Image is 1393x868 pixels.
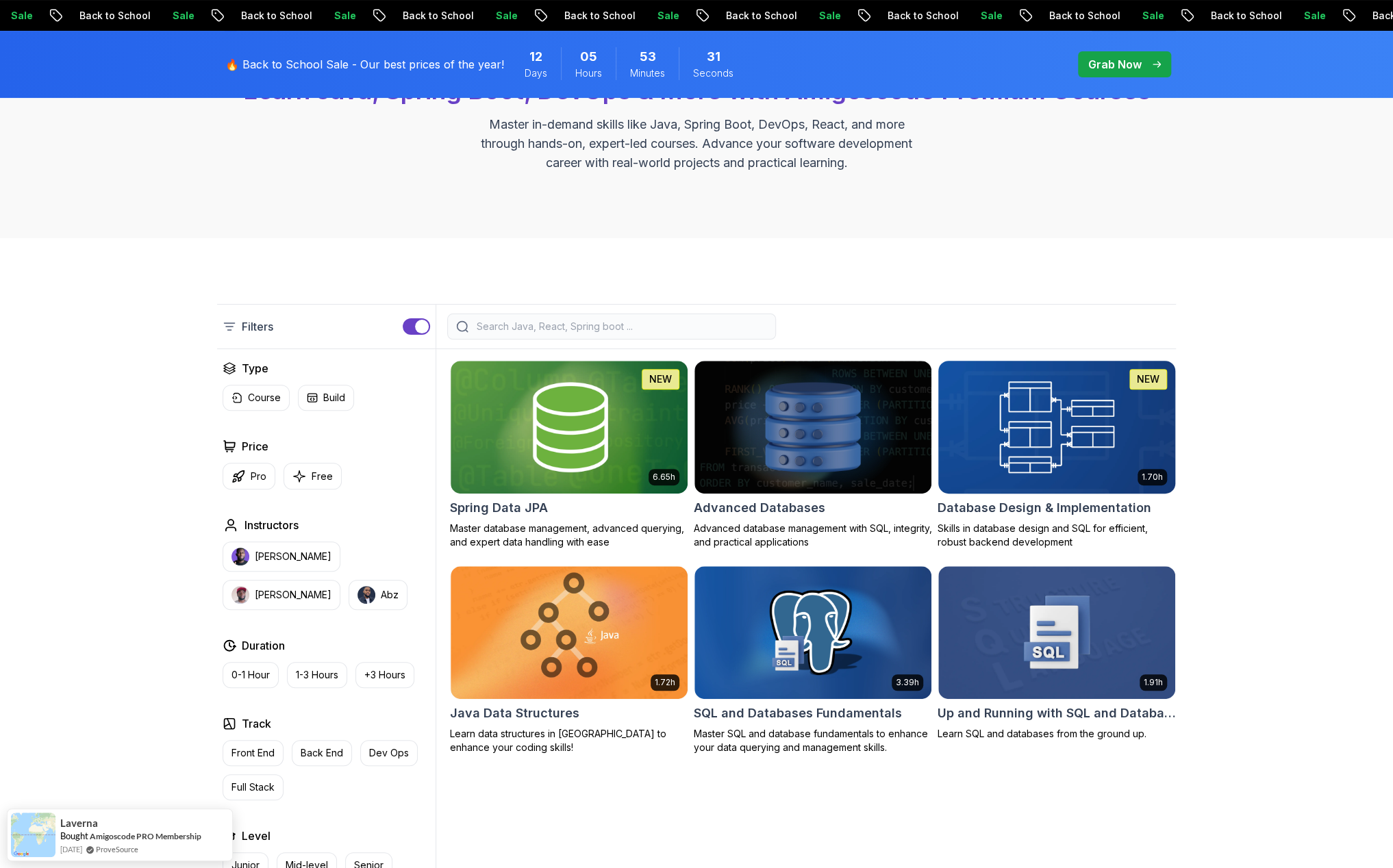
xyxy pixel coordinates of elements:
p: Filters [242,318,273,335]
p: Abz [381,588,399,602]
h2: Track [242,715,271,732]
p: Sale [960,9,1004,23]
p: Back to School [221,9,314,23]
p: 1.72h [655,677,675,688]
button: +3 Hours [355,662,414,688]
h2: Advanced Databases [694,498,825,518]
a: SQL and Databases Fundamentals card3.39hSQL and Databases FundamentalsMaster SQL and database fun... [694,565,932,754]
p: Grab Now [1088,56,1142,73]
button: instructor img[PERSON_NAME] [223,580,340,610]
span: Laverna [60,817,98,829]
p: Full Stack [231,780,275,794]
p: Master in-demand skills like Java, Spring Boot, DevOps, React, and more through hands-on, expert-... [466,115,927,173]
h2: Instructors [244,517,299,533]
p: 3.39h [896,677,919,688]
p: Front End [231,746,275,760]
span: [DATE] [60,843,82,855]
input: Search Java, React, Spring boot ... [474,320,767,333]
p: 0-1 Hour [231,668,270,682]
span: Seconds [693,66,733,80]
p: Back to School [544,9,637,23]
p: [PERSON_NAME] [255,550,331,563]
h2: SQL and Databases Fundamentals [694,704,902,723]
button: 0-1 Hour [223,662,279,688]
span: Minutes [630,66,665,80]
p: Back to School [705,9,799,23]
a: Java Data Structures card1.72hJava Data StructuresLearn data structures in [GEOGRAPHIC_DATA] to e... [450,565,688,754]
h2: Duration [242,637,285,654]
p: Back to School [59,9,152,23]
h2: Level [242,828,271,844]
button: Dev Ops [360,740,418,766]
h2: Type [242,360,268,376]
p: Course [248,391,281,405]
p: Sale [475,9,519,23]
button: Course [223,385,290,411]
span: 12 Days [529,47,542,66]
p: 1-3 Hours [296,668,338,682]
img: instructor img [231,586,249,604]
p: Pro [251,470,266,483]
button: Front End [223,740,284,766]
h2: Spring Data JPA [450,498,548,518]
p: Sale [1283,9,1327,23]
p: Back to School [1029,9,1122,23]
img: provesource social proof notification image [11,813,55,857]
p: Dev Ops [369,746,409,760]
p: Back to School [867,9,960,23]
p: 6.65h [653,472,675,483]
p: Sale [152,9,196,23]
p: Learn SQL and databases from the ground up. [938,727,1176,741]
span: Bought [60,830,88,841]
a: Database Design & Implementation card1.70hNEWDatabase Design & ImplementationSkills in database d... [938,360,1176,549]
span: 31 Seconds [707,47,720,66]
img: Spring Data JPA card [451,361,688,494]
span: Hours [575,66,602,80]
p: Back to School [382,9,475,23]
p: Sale [799,9,842,23]
img: instructor img [357,586,375,604]
p: Advanced database management with SQL, integrity, and practical applications [694,522,932,549]
p: Sale [637,9,681,23]
p: Free [312,470,333,483]
a: Spring Data JPA card6.65hNEWSpring Data JPAMaster database management, advanced querying, and exp... [450,360,688,549]
button: Full Stack [223,774,284,800]
img: SQL and Databases Fundamentals card [694,566,931,699]
img: instructor img [231,548,249,565]
span: 5 Hours [580,47,597,66]
p: 🔥 Back to School Sale - Our best prices of the year! [225,56,504,73]
p: +3 Hours [364,668,405,682]
p: NEW [1137,372,1159,386]
a: ProveSource [96,843,138,855]
button: Build [298,385,354,411]
p: Back End [301,746,343,760]
button: Pro [223,463,275,489]
button: 1-3 Hours [287,662,347,688]
button: Free [284,463,342,489]
p: 1.70h [1142,472,1163,483]
img: Database Design & Implementation card [932,357,1181,496]
p: Back to School [1190,9,1283,23]
p: Skills in database design and SQL for efficient, robust backend development [938,522,1176,549]
img: Java Data Structures card [451,566,688,699]
p: Build [323,391,345,405]
p: Sale [314,9,357,23]
img: Advanced Databases card [694,361,931,494]
p: Learn data structures in [GEOGRAPHIC_DATA] to enhance your coding skills! [450,727,688,754]
h2: Java Data Structures [450,704,579,723]
a: Amigoscode PRO Membership [90,831,201,841]
button: instructor imgAbz [349,580,407,610]
a: Advanced Databases cardAdvanced DatabasesAdvanced database management with SQL, integrity, and pr... [694,360,932,549]
p: [PERSON_NAME] [255,588,331,602]
span: 53 Minutes [640,47,656,66]
p: Sale [1122,9,1166,23]
button: Back End [292,740,352,766]
p: NEW [649,372,672,386]
p: 1.91h [1144,677,1163,688]
p: Master database management, advanced querying, and expert data handling with ease [450,522,688,549]
h2: Price [242,438,268,455]
h2: Database Design & Implementation [938,498,1151,518]
h2: Up and Running with SQL and Databases [938,704,1176,723]
p: Master SQL and database fundamentals to enhance your data querying and management skills. [694,727,932,754]
button: instructor img[PERSON_NAME] [223,541,340,572]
